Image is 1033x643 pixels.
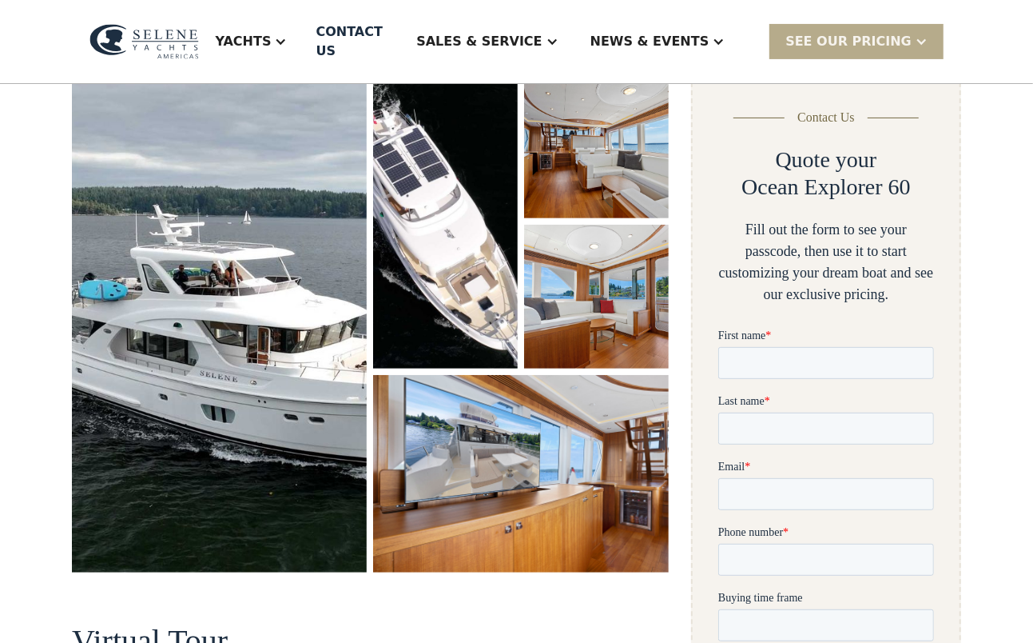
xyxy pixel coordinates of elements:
div: Contact Us [797,108,855,127]
span: Tick the box below to receive occasional updates, exclusive offers, and VIP access via text message. [2,561,212,604]
img: logo [89,24,199,60]
h2: Ocean Explorer 60 [741,174,910,201]
h2: Quote your [776,146,877,174]
div: SEE Our Pricing [785,32,912,51]
div: Yachts [215,32,271,51]
a: open lightbox [72,74,367,572]
a: open lightbox [373,375,669,572]
span: We respect your time - only the good stuff, never spam. [2,614,189,642]
div: Sales & Service [416,32,542,51]
div: News & EVENTS [574,10,741,74]
div: Sales & Service [400,10,574,74]
a: open lightbox [373,74,518,369]
a: open lightbox [524,225,669,369]
div: Contact US [316,22,388,61]
a: open lightbox [524,74,669,218]
div: News & EVENTS [590,32,709,51]
div: Yachts [199,10,303,74]
div: SEE Our Pricing [769,24,944,58]
div: Fill out the form to see your passcode, then use it to start customizing your dream boat and see ... [718,219,934,306]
